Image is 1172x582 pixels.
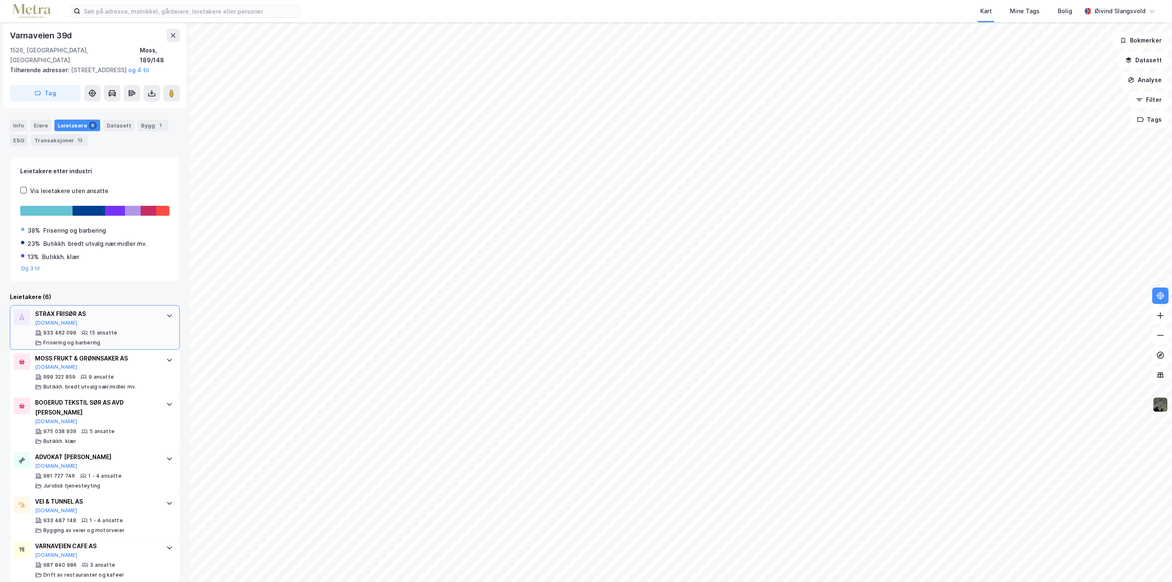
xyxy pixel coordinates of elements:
div: Datasett [104,120,134,131]
div: VEI & TUNNEL AS [35,497,158,507]
div: Bolig [1058,6,1072,16]
div: 13% [28,252,39,262]
div: Leietakere [54,120,100,131]
div: STRAX FRISØR AS [35,309,158,319]
div: Butikkh. klær [43,438,77,445]
button: Tags [1130,111,1169,128]
iframe: Chat Widget [1131,542,1172,582]
div: Frisering og barbering [43,339,100,346]
button: [DOMAIN_NAME] [35,507,78,514]
div: ESG [10,134,28,146]
div: Juridisk tjenesteyting [43,483,100,489]
div: Kart [980,6,992,16]
div: 1526, [GEOGRAPHIC_DATA], [GEOGRAPHIC_DATA] [10,45,140,65]
div: Bygg [138,120,168,131]
button: Og 3 til [21,265,40,272]
button: Tag [10,85,81,101]
div: 6 [89,121,97,130]
div: Frisering og barbering [43,226,106,236]
div: Mine Tags [1010,6,1040,16]
div: 15 ansatte [89,330,117,336]
div: 933 462 099 [43,330,76,336]
div: Moss, 189/148 [140,45,180,65]
div: Drift av restauranter og kafeer [43,572,124,578]
div: [STREET_ADDRESS] [10,65,173,75]
div: 3 ansatte [90,562,115,568]
div: ADVOKAT [PERSON_NAME] [35,452,158,462]
div: 1 [157,121,165,130]
div: 5 ansatte [89,428,115,435]
div: 1 - 4 ansatte [89,517,123,524]
button: Filter [1129,92,1169,108]
div: 933 487 148 [43,517,76,524]
div: Butikkh. klær [42,252,79,262]
div: Varnaveien 39d [10,29,73,42]
div: Leietakere etter industri [20,166,169,176]
div: Info [10,120,27,131]
div: Eiere [31,120,51,131]
input: Søk på adresse, matrikkel, gårdeiere, leietakere eller personer [80,5,301,17]
div: 13 [76,136,84,144]
button: [DOMAIN_NAME] [35,463,78,469]
button: [DOMAIN_NAME] [35,320,78,326]
button: [DOMAIN_NAME] [35,552,78,558]
div: 23% [28,239,40,249]
div: Transaksjoner [31,134,87,146]
div: Øivind Slangsvold [1094,6,1146,16]
button: Datasett [1118,52,1169,68]
div: 9 ansatte [89,374,114,380]
div: VARNAVEIEN CAFE AS [35,541,158,551]
div: Butikkh. bredt utvalg nær.midler mv. [43,239,147,249]
button: [DOMAIN_NAME] [35,418,78,425]
button: [DOMAIN_NAME] [35,364,78,370]
div: Vis leietakere uten ansatte [30,186,108,196]
div: Kontrollprogram for chat [1131,542,1172,582]
button: Analyse [1121,72,1169,88]
img: 9k= [1153,397,1168,412]
div: 999 322 859 [43,374,75,380]
div: 38% [28,226,40,236]
div: BOGERUD TEKSTIL SØR AS AVD [PERSON_NAME] [35,398,158,417]
div: 975 038 939 [43,428,76,435]
div: Bygging av veier og motorveier [43,527,125,534]
button: Bokmerker [1113,32,1169,49]
div: 981 727 746 [43,473,75,479]
div: MOSS FRUKT & GRØNNSAKER AS [35,353,158,363]
div: Butikkh. bredt utvalg nær.midler mv. [43,384,136,390]
img: metra-logo.256734c3b2bbffee19d4.png [13,4,50,19]
div: Leietakere (6) [10,292,180,302]
div: 1 - 4 ansatte [88,473,122,479]
div: 987 840 986 [43,562,77,568]
span: Tilhørende adresser: [10,66,71,73]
